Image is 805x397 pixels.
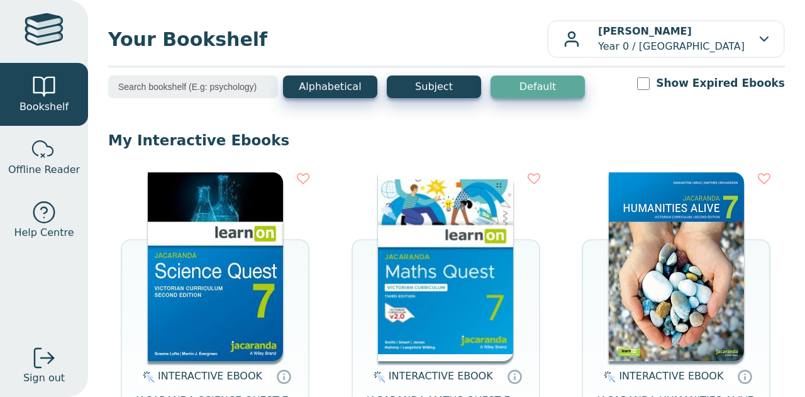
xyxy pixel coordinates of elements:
input: Search bookshelf (E.g: psychology) [108,75,278,98]
span: INTERACTIVE EBOOK [158,370,262,382]
span: INTERACTIVE EBOOK [389,370,493,382]
a: Interactive eBooks are accessed online via the publisher’s portal. They contain interactive resou... [737,369,752,384]
p: My Interactive Ebooks [108,131,785,150]
a: Interactive eBooks are accessed online via the publisher’s portal. They contain interactive resou... [507,369,522,384]
span: Bookshelf [19,99,69,115]
button: Default [491,75,585,98]
img: interactive.svg [370,369,386,384]
img: interactive.svg [600,369,616,384]
span: Your Bookshelf [108,25,547,53]
span: Help Centre [14,225,74,240]
span: Offline Reader [8,162,80,177]
label: Show Expired Ebooks [656,75,785,91]
img: interactive.svg [139,369,155,384]
button: Subject [387,75,481,98]
p: Year 0 / [GEOGRAPHIC_DATA] [598,24,745,54]
button: [PERSON_NAME]Year 0 / [GEOGRAPHIC_DATA] [547,20,785,58]
button: Alphabetical [283,75,377,98]
span: Sign out [23,371,65,386]
img: b87b3e28-4171-4aeb-a345-7fa4fe4e6e25.jpg [378,172,513,361]
b: [PERSON_NAME] [598,25,692,37]
img: 329c5ec2-5188-ea11-a992-0272d098c78b.jpg [148,172,283,361]
a: Interactive eBooks are accessed online via the publisher’s portal. They contain interactive resou... [276,369,291,384]
span: INTERACTIVE EBOOK [619,370,723,382]
img: 429ddfad-7b91-e911-a97e-0272d098c78b.jpg [609,172,744,361]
